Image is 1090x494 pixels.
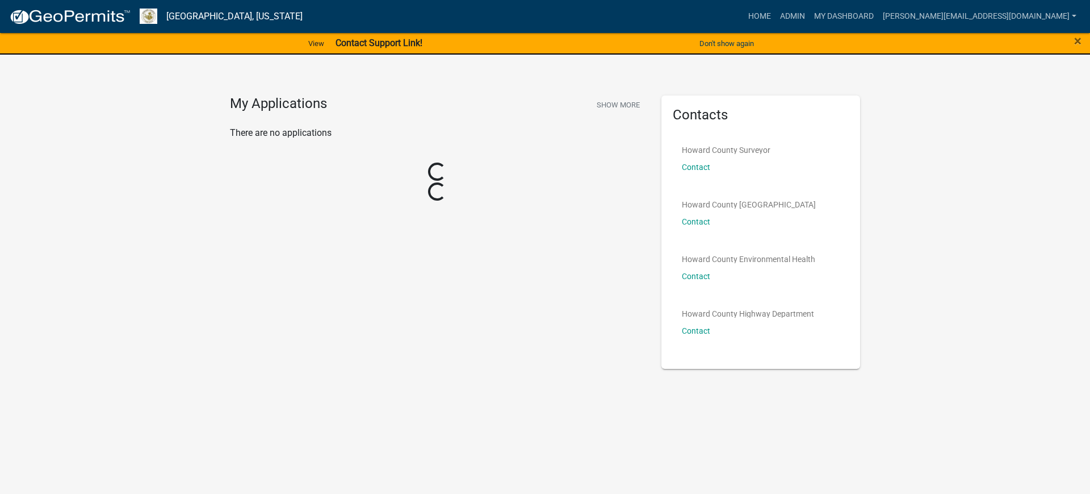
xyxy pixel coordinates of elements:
[592,96,644,114] button: Show More
[775,6,810,27] a: Admin
[230,126,644,140] p: There are no applications
[230,96,327,113] h4: My Applications
[810,6,878,27] a: My Dashboard
[878,6,1081,27] a: [PERSON_NAME][EMAIL_ADDRESS][DOMAIN_NAME]
[682,146,770,154] p: Howard County Surveyor
[1074,34,1081,48] button: Close
[744,6,775,27] a: Home
[682,255,815,263] p: Howard County Environmental Health
[682,217,710,226] a: Contact
[166,7,303,26] a: [GEOGRAPHIC_DATA], [US_STATE]
[140,9,157,24] img: Howard County, Indiana
[682,310,814,318] p: Howard County Highway Department
[682,326,710,335] a: Contact
[682,201,816,209] p: Howard County [GEOGRAPHIC_DATA]
[1074,33,1081,49] span: ×
[682,272,710,281] a: Contact
[336,38,422,48] strong: Contact Support Link!
[673,107,849,123] h5: Contacts
[695,34,758,53] button: Don't show again
[682,163,710,172] a: Contact
[304,34,329,53] a: View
